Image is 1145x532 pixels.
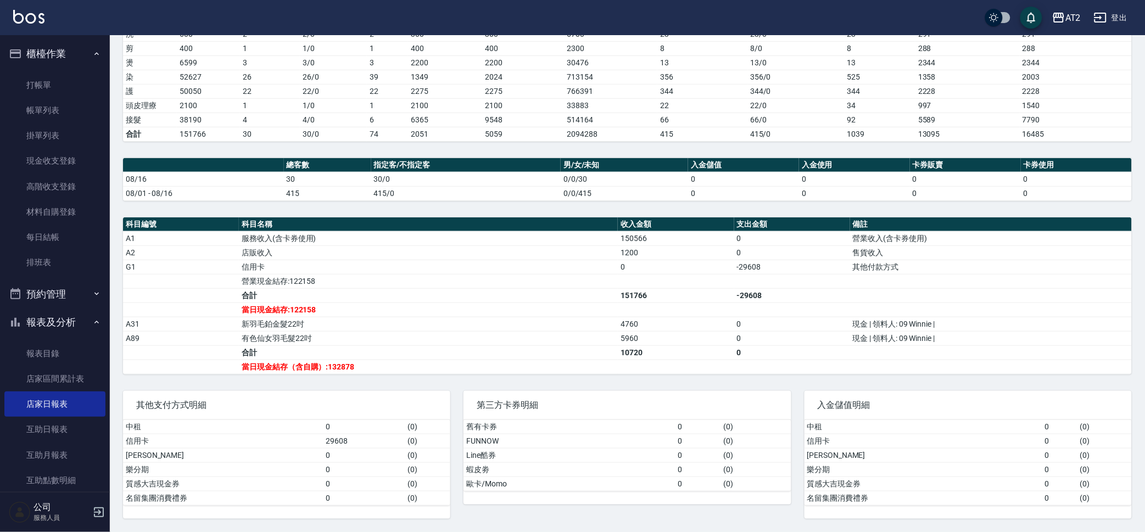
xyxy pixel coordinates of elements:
button: 預約管理 [4,280,105,309]
td: [PERSON_NAME] [805,448,1042,462]
td: FUNNOW [463,434,675,448]
td: 0 [1042,420,1077,434]
td: 6365 [408,113,482,127]
td: 2228 [1020,84,1132,98]
td: 1039 [845,127,915,141]
td: 營業收入(含卡券使用) [850,231,1132,245]
td: ( 0 ) [720,420,791,434]
a: 互助點數明細 [4,468,105,493]
div: AT2 [1065,11,1081,25]
td: 中租 [123,420,323,434]
td: 10720 [618,345,734,360]
td: 151766 [618,288,734,303]
td: ( 0 ) [720,448,791,462]
td: 13 [845,55,915,70]
td: 30/0 [371,172,561,186]
td: 0/0/415 [561,186,688,200]
td: 415/0 [747,127,845,141]
td: 合計 [239,288,618,303]
td: 0 [688,172,799,186]
td: 其他付款方式 [850,260,1132,274]
td: 0 [675,420,721,434]
td: 766391 [565,84,658,98]
td: 1 [367,41,408,55]
td: 中租 [805,420,1042,434]
td: 護 [123,84,177,98]
a: 每日結帳 [4,225,105,250]
td: 6 [367,113,408,127]
td: 2228 [915,84,1020,98]
td: 22 [240,84,300,98]
td: ( 0 ) [405,448,450,462]
td: ( 0 ) [405,434,450,448]
td: 質感大吉現金券 [805,477,1042,491]
table: a dense table [123,158,1132,201]
td: 新羽毛鉑金髮22吋 [239,317,618,331]
td: 92 [845,113,915,127]
td: 4 / 0 [300,113,367,127]
td: 356 / 0 [747,70,845,84]
td: 信用卡 [123,434,323,448]
td: 5960 [618,331,734,345]
td: 0/0/30 [561,172,688,186]
td: 2024 [482,70,564,84]
td: 16485 [1020,127,1132,141]
td: 400 [177,41,240,55]
td: 1 [240,41,300,55]
td: ( 0 ) [405,491,450,505]
td: 34 [845,98,915,113]
td: 信用卡 [805,434,1042,448]
td: 染 [123,70,177,84]
button: AT2 [1048,7,1085,29]
td: 0 [799,186,910,200]
a: 報表目錄 [4,341,105,366]
span: 入金儲值明細 [818,400,1119,411]
th: 備註 [850,217,1132,232]
td: 8 / 0 [747,41,845,55]
img: Logo [13,10,44,24]
p: 服務人員 [33,513,90,523]
td: 3 [367,55,408,70]
td: ( 0 ) [720,462,791,477]
td: 0 [1042,434,1077,448]
td: [PERSON_NAME] [123,448,323,462]
td: 997 [915,98,1020,113]
a: 互助日報表 [4,417,105,442]
td: 2200 [408,55,482,70]
td: 2100 [177,98,240,113]
td: 0 [910,186,1021,200]
td: 0 [1042,477,1077,491]
td: 1 [240,98,300,113]
td: 合計 [239,345,618,360]
td: 33883 [565,98,658,113]
td: ( 0 ) [1077,420,1132,434]
td: 質感大吉現金券 [123,477,323,491]
td: 0 [323,420,405,434]
td: ( 0 ) [1077,448,1132,462]
td: 剪 [123,41,177,55]
th: 卡券使用 [1021,158,1132,172]
td: 8 [845,41,915,55]
td: A31 [123,317,239,331]
td: 3 / 0 [300,55,367,70]
td: 39 [367,70,408,84]
td: 288 [915,41,1020,55]
td: ( 0 ) [405,420,450,434]
span: 第三方卡券明細 [477,400,778,411]
td: 店販收入 [239,245,618,260]
td: 5059 [482,127,564,141]
td: 信用卡 [239,260,618,274]
td: 有色仙女羽毛髮22吋 [239,331,618,345]
td: 2275 [408,84,482,98]
table: a dense table [123,13,1132,142]
td: 1 [367,98,408,113]
td: 服務收入(含卡券使用) [239,231,618,245]
td: 7790 [1020,113,1132,127]
th: 男/女/未知 [561,158,688,172]
td: 1200 [618,245,734,260]
td: 1 / 0 [300,98,367,113]
td: 2051 [408,127,482,141]
td: 415 [284,186,371,200]
a: 材料自購登錄 [4,199,105,225]
td: 66 [657,113,747,127]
